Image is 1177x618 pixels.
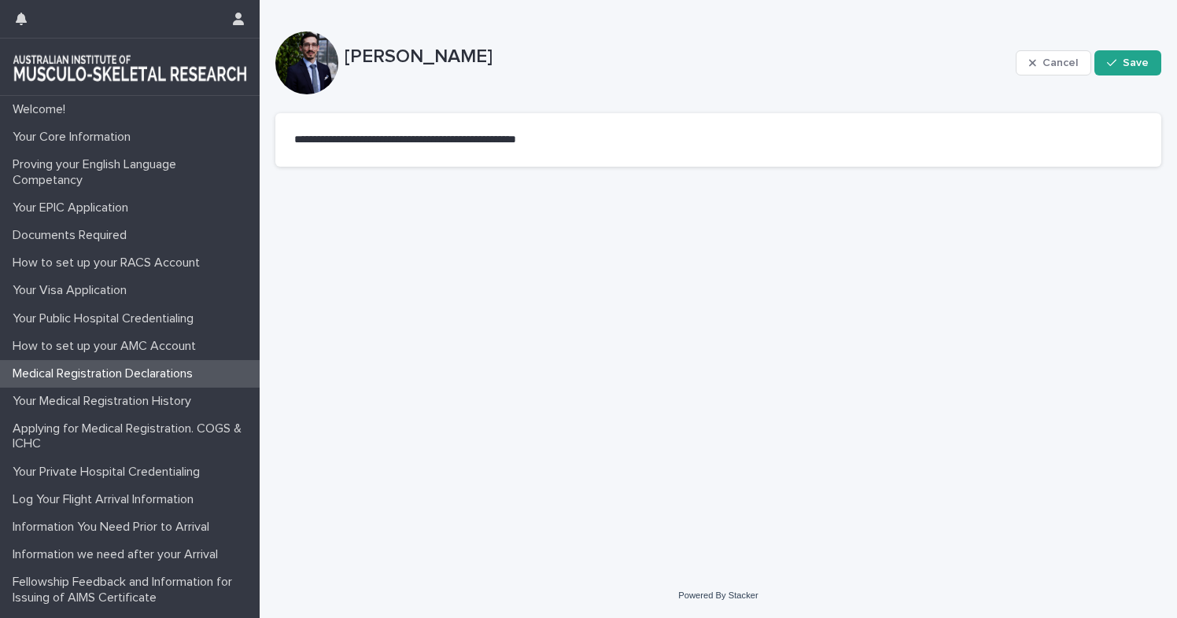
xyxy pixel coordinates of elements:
button: Cancel [1016,50,1091,75]
img: 1xcjEmqDTcmQhduivVBy [13,51,247,83]
p: Your EPIC Application [6,200,141,215]
p: Your Visa Application [6,283,139,298]
p: Applying for Medical Registration. COGS & ICHC [6,421,260,451]
p: Fellowship Feedback and Information for Issuing of AIMS Certificate [6,575,260,605]
p: Information we need after your Arrival [6,547,231,562]
p: Welcome! [6,102,78,117]
p: Your Core Information [6,130,143,145]
p: Information You Need Prior to Arrival [6,520,222,535]
p: Your Private Hospital Credentialing [6,465,212,480]
p: Documents Required [6,228,139,243]
button: Save [1094,50,1161,75]
a: Powered By Stacker [678,590,758,600]
p: Log Your Flight Arrival Information [6,492,206,507]
p: Proving your English Language Competancy [6,157,260,187]
p: How to set up your AMC Account [6,339,208,354]
p: How to set up your RACS Account [6,256,212,270]
span: Save [1123,57,1149,68]
p: [PERSON_NAME] [345,46,1009,68]
p: Your Medical Registration History [6,394,204,409]
span: Cancel [1042,57,1078,68]
p: Your Public Hospital Credentialing [6,311,206,326]
p: Medical Registration Declarations [6,366,205,381]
